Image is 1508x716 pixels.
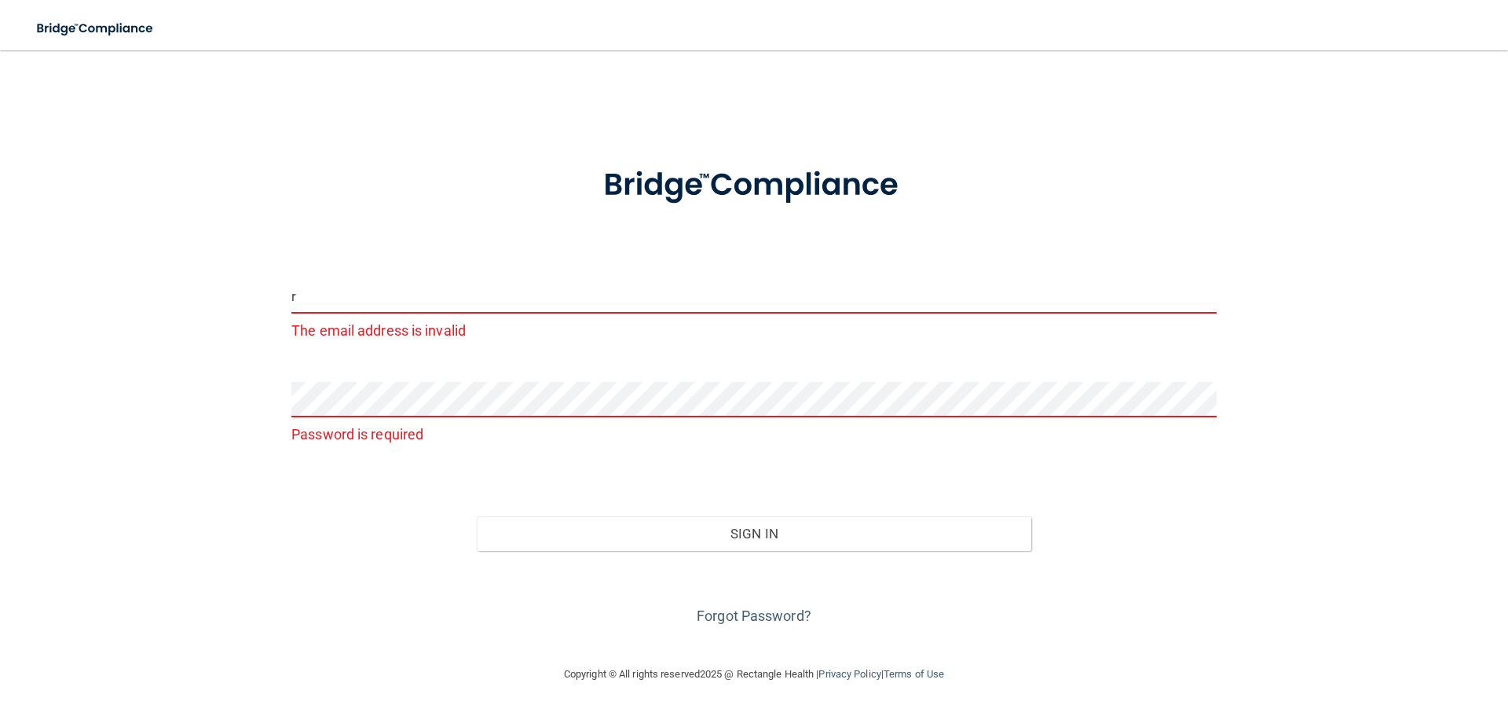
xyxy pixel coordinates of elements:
iframe: Drift Widget Chat Controller [1236,604,1489,667]
button: Sign In [477,516,1032,551]
p: The email address is invalid [291,318,1217,343]
img: bridge_compliance_login_screen.278c3ca4.svg [24,13,168,45]
p: Password is required [291,421,1217,447]
a: Privacy Policy [818,668,880,680]
a: Terms of Use [884,668,944,680]
input: Email [291,278,1217,314]
a: Forgot Password? [697,608,811,624]
img: bridge_compliance_login_screen.278c3ca4.svg [571,145,937,226]
div: Copyright © All rights reserved 2025 @ Rectangle Health | | [467,649,1041,699]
